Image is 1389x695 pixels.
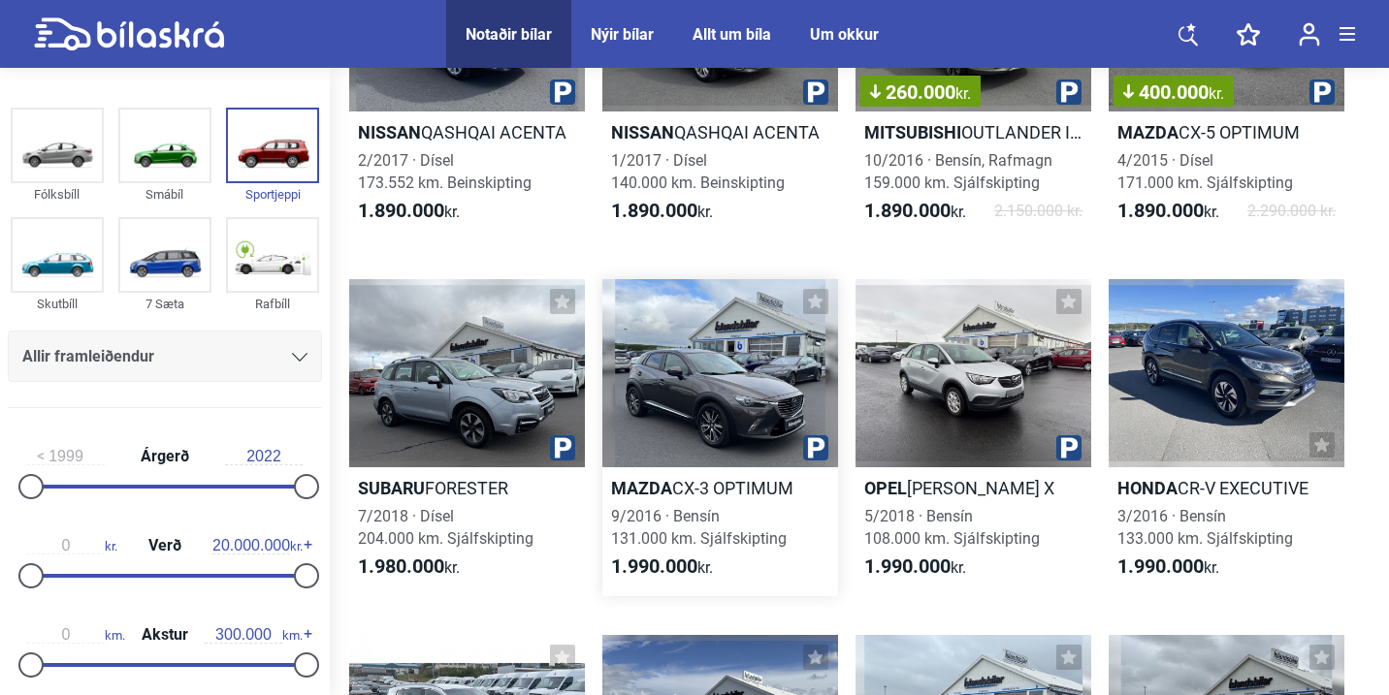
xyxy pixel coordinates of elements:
[864,151,1052,192] span: 10/2016 · Bensín, Rafmagn 159.000 km. Sjálfskipting
[864,478,907,498] b: Opel
[1117,555,1219,579] span: kr.
[864,122,961,142] b: Mitsubishi
[1117,199,1204,222] b: 1.890.000
[358,199,444,222] b: 1.890.000
[349,121,585,143] h2: QASHQAI ACENTA
[27,537,117,554] span: kr.
[864,555,966,579] span: kr.
[1123,82,1224,102] span: 400.000
[864,507,1040,548] span: 5/2018 · Bensín 108.000 km. Sjálfskipting
[358,554,444,578] b: 1.980.000
[212,537,303,554] span: kr.
[27,626,125,644] span: km.
[550,435,575,460] img: parking.png
[1299,22,1320,47] img: user-login.svg
[1209,84,1224,103] span: kr.
[693,25,771,44] a: Allt um bíla
[205,626,303,644] span: km.
[591,25,654,44] a: Nýir bílar
[226,293,319,315] div: Rafbíll
[803,79,828,105] img: parking.png
[611,151,785,192] span: 1/2017 · Dísel 140.000 km. Beinskipting
[1117,478,1178,498] b: Honda
[1117,151,1293,192] span: 4/2015 · Dísel 171.000 km. Sjálfskipting
[856,477,1091,499] h2: [PERSON_NAME] X
[466,25,552,44] a: Notaðir bílar
[994,200,1082,223] span: 2.150.000 kr.
[611,122,674,142] b: Nissan
[602,121,838,143] h2: QASHQAI ACENTA
[803,435,828,460] img: parking.png
[870,82,971,102] span: 260.000
[358,122,421,142] b: Nissan
[358,200,460,223] span: kr.
[864,200,966,223] span: kr.
[550,79,575,105] img: parking.png
[137,627,193,643] span: Akstur
[611,199,697,222] b: 1.890.000
[349,279,585,596] a: SubaruFORESTER7/2018 · Dísel204.000 km. Sjálfskipting1.980.000kr.
[611,478,672,498] b: Mazda
[611,200,713,223] span: kr.
[1247,200,1336,223] span: 2.290.000 kr.
[1056,435,1082,460] img: parking.png
[1117,122,1179,142] b: Mazda
[611,507,787,548] span: 9/2016 · Bensín 131.000 km. Sjálfskipting
[11,293,104,315] div: Skutbíll
[602,477,838,499] h2: CX-3 OPTIMUM
[955,84,971,103] span: kr.
[11,183,104,205] div: Fólksbíll
[22,343,154,370] span: Allir framleiðendur
[1109,279,1344,596] a: HondaCR-V EXECUTIVE3/2016 · Bensín133.000 km. Sjálfskipting1.990.000kr.
[118,183,211,205] div: Smábíl
[611,555,713,579] span: kr.
[226,183,319,205] div: Sportjeppi
[864,554,951,578] b: 1.990.000
[358,151,532,192] span: 2/2017 · Dísel 173.552 km. Beinskipting
[602,279,838,596] a: MazdaCX-3 OPTIMUM9/2016 · Bensín131.000 km. Sjálfskipting1.990.000kr.
[1056,79,1082,105] img: parking.png
[136,449,194,464] span: Árgerð
[358,478,425,498] b: Subaru
[358,555,460,579] span: kr.
[118,293,211,315] div: 7 Sæta
[1109,477,1344,499] h2: CR-V EXECUTIVE
[1109,121,1344,143] h2: CX-5 OPTIMUM
[810,25,879,44] a: Um okkur
[358,507,533,548] span: 7/2018 · Dísel 204.000 km. Sjálfskipting
[864,199,951,222] b: 1.890.000
[144,538,186,553] span: Verð
[1117,507,1293,548] span: 3/2016 · Bensín 133.000 km. Sjálfskipting
[349,477,585,499] h2: FORESTER
[856,121,1091,143] h2: OUTLANDER INTENSE
[1309,79,1335,105] img: parking.png
[611,554,697,578] b: 1.990.000
[856,279,1091,596] a: Opel[PERSON_NAME] X5/2018 · Bensín108.000 km. Sjálfskipting1.990.000kr.
[1117,554,1204,578] b: 1.990.000
[1117,200,1219,223] span: kr.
